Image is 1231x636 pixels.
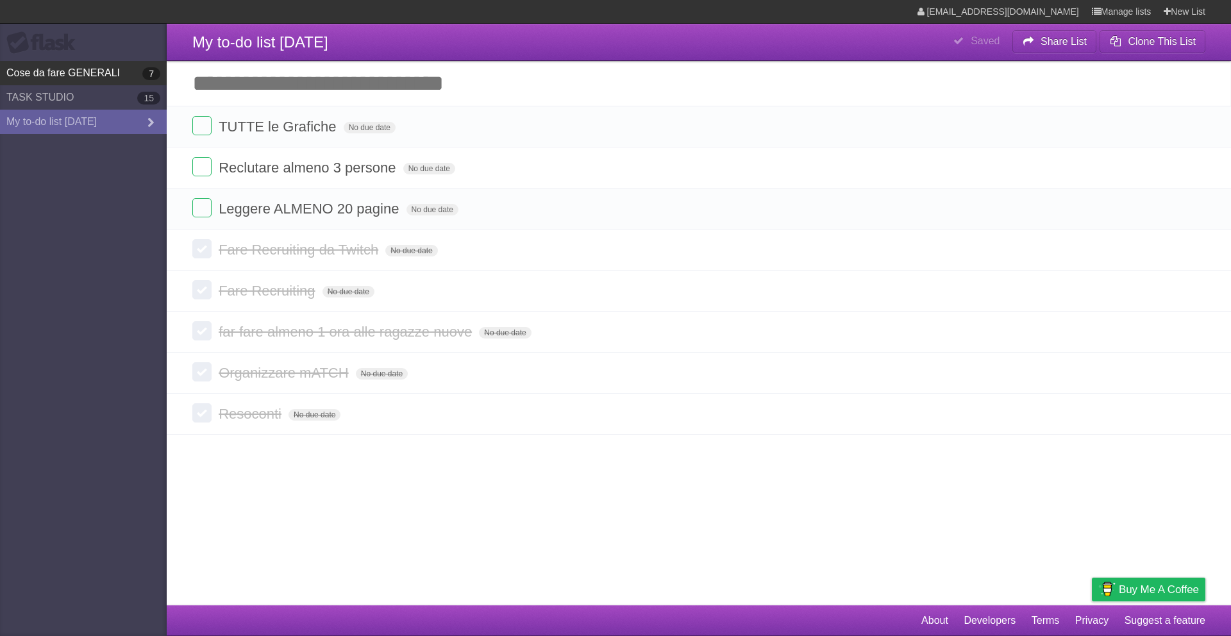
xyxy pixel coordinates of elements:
label: Done [192,362,212,381]
b: 7 [142,67,160,80]
label: Done [192,403,212,423]
a: About [921,608,948,633]
span: No due date [344,122,396,133]
span: No due date [479,327,531,339]
button: Share List [1012,30,1097,53]
span: My to-do list [DATE] [192,33,328,51]
b: Clone This List [1128,36,1196,47]
label: Done [192,198,212,217]
a: Buy me a coffee [1092,578,1205,601]
span: Buy me a coffee [1119,578,1199,601]
a: Suggest a feature [1125,608,1205,633]
span: Organizzare mATCH [219,365,352,381]
span: Fare Recruiting [219,283,318,299]
span: Leggere ALMENO 20 pagine [219,201,402,217]
label: Done [192,239,212,258]
span: No due date [322,286,374,297]
span: Resoconti [219,406,285,422]
span: Reclutare almeno 3 persone [219,160,399,176]
span: Fare Recruiting da Twitch [219,242,381,258]
a: Developers [964,608,1016,633]
label: Done [192,116,212,135]
label: Done [192,321,212,340]
b: Saved [971,35,1000,46]
button: Clone This List [1100,30,1205,53]
img: Buy me a coffee [1098,578,1116,600]
span: far fare almeno 1 ora alle ragazze nuove [219,324,475,340]
label: Done [192,157,212,176]
div: Flask [6,31,83,54]
span: No due date [289,409,340,421]
b: 15 [137,92,160,105]
span: TUTTE le Grafiche [219,119,339,135]
b: Share List [1041,36,1087,47]
span: No due date [403,163,455,174]
span: No due date [356,368,408,380]
a: Privacy [1075,608,1109,633]
label: Done [192,280,212,299]
span: No due date [406,204,458,215]
span: No due date [385,245,437,256]
a: Terms [1032,608,1060,633]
